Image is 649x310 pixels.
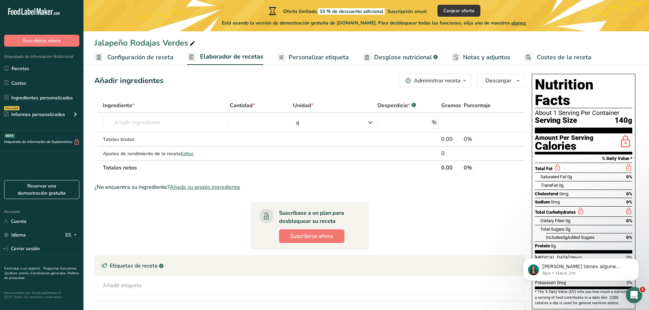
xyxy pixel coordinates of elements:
span: Costes de la receta [537,53,591,62]
span: 0g [562,235,567,240]
button: Suscribirse ahora [4,35,79,47]
th: 0.00 [440,160,462,175]
a: Personalizar etiqueta [277,50,349,65]
div: ES [65,231,79,239]
a: Política de privacidad [4,271,79,280]
span: 0mg [559,191,568,196]
span: Descargar [485,77,511,85]
span: Fat [540,183,558,188]
span: Editar [181,150,194,157]
div: Totales brutos [103,136,227,143]
div: Jalapeño Rodajas Verdes [94,37,197,49]
span: 0% [626,218,632,223]
span: Suscribirse ahora [290,232,333,240]
h1: Nutrition Facts [535,77,632,108]
a: Preguntas frecuentes . [4,266,77,276]
span: Está usando la versión de demostración gratuita de [DOMAIN_NAME]. Para desbloquear todas las func... [222,19,526,27]
span: Porcentaje [464,101,491,110]
iframe: Intercom live chat [626,287,642,303]
div: Calories [535,141,593,151]
button: Suscribirse ahora [279,229,344,243]
span: Total Sugars [540,227,565,232]
span: planes [511,20,526,26]
div: Desperdicio [377,101,416,110]
div: Suscríbase a un plan para desbloquear su receta [279,209,355,225]
section: % Daily Value * [535,154,632,163]
span: 0g [566,218,570,223]
span: Unidad [293,101,314,110]
span: Cholesterol [535,191,558,196]
i: Trans [540,183,552,188]
span: 0g [567,174,572,179]
input: Añadir ingrediente [103,116,227,129]
span: Gramos [441,101,461,110]
button: Descargar [477,74,525,87]
span: Cantidad [230,101,255,110]
span: Suscripción anual [387,8,427,15]
div: 0.00 [441,135,461,143]
a: Configuración de receta [94,50,173,65]
a: Quiénes somos . [5,271,31,276]
span: Saturated Fat [540,174,566,179]
div: Ajustes de rendimiento de la receta [103,150,227,157]
a: Reservar una demostración gratuita [4,180,79,199]
a: Desglose nutricional [362,50,438,65]
span: 15 % de descuento adicional [318,8,385,15]
th: Totales netos [102,160,440,175]
span: Canjear oferta [443,7,475,14]
div: Oferta limitada [267,7,427,15]
span: Suscribirse ahora [23,37,61,44]
div: g [296,118,299,127]
span: 0% [626,199,632,205]
a: Notas y adjuntos [451,50,510,65]
div: Añadir ingredientes [94,75,164,86]
span: 1 [640,287,645,292]
span: Protein [535,243,550,248]
span: 0g [551,243,556,248]
div: Novedad [4,106,19,110]
span: Ingrediente [103,101,135,110]
th: 0% [462,160,505,175]
span: Configuración de receta [107,53,173,62]
div: 0% [464,135,504,143]
div: Etiquetas de receta [95,256,525,276]
span: 0g [566,227,570,232]
span: Desglose nutricional [374,53,432,62]
span: Sodium [535,199,550,205]
span: 0% [626,191,632,196]
span: Total Fat [535,166,553,171]
div: Desarrollado por FoodLabelMaker © 2025 Todos los derechos reservados [4,291,79,299]
div: Añadir etiqueta [103,281,142,290]
a: Contratar a un experto . [4,266,42,271]
span: Total Carbohydrates [535,210,576,215]
span: 0mg [551,199,560,205]
span: 0% [626,174,632,179]
div: Amount Per Serving [535,135,593,141]
div: BETA [4,134,15,138]
span: Añada su propio ingrediente [170,183,240,191]
span: Elaborador de recetas [200,52,263,61]
button: Canjear oferta [437,5,480,17]
div: Administrar receta [414,77,461,85]
span: Serving Size [535,116,577,125]
span: 140g [615,116,632,125]
iframe: Intercom notifications mensaje [513,244,649,292]
a: Condiciones generales . [31,271,67,276]
div: About 1 Serving Per Container [535,110,632,116]
div: Informes personalizados [4,111,65,118]
span: 0% [626,235,632,240]
a: Costes de la receta [524,50,591,65]
div: ¿No encuentra su ingrediente? [94,183,525,191]
span: Personalizar etiqueta [289,53,349,62]
a: Idioma [4,229,26,241]
span: Includes Added Sugars [546,235,594,240]
div: 0 [441,149,461,158]
button: Administrar receta [400,74,472,87]
a: Elaborador de recetas [187,49,263,65]
span: Dietary Fiber [540,218,565,223]
span: 0g [559,183,563,188]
